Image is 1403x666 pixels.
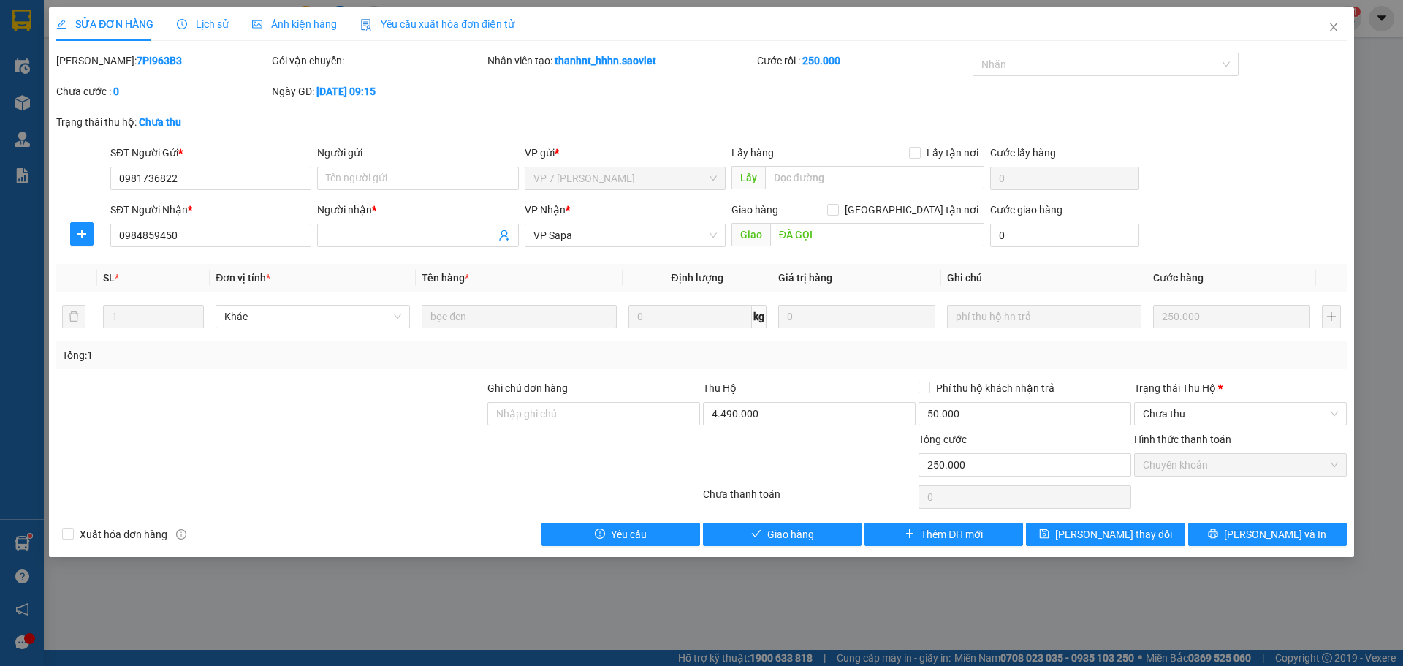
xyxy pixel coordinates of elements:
[113,86,119,97] b: 0
[360,19,372,31] img: icon
[990,204,1062,216] label: Cước giao hàng
[1153,272,1204,284] span: Cước hàng
[672,272,723,284] span: Định lượng
[110,145,311,161] div: SĐT Người Gửi
[110,202,311,218] div: SĐT Người Nhận
[272,83,484,99] div: Ngày GD:
[1153,305,1310,328] input: 0
[1328,21,1339,33] span: close
[1188,523,1347,546] button: printer[PERSON_NAME] và In
[541,523,700,546] button: exclamation-circleYêu cầu
[317,145,518,161] div: Người gửi
[137,55,182,67] b: 7PI963B3
[317,202,518,218] div: Người nhận
[422,272,469,284] span: Tên hàng
[919,434,967,445] span: Tổng cước
[757,53,970,69] div: Cước rồi :
[71,228,93,240] span: plus
[778,305,935,328] input: 0
[990,147,1056,159] label: Cước lấy hàng
[731,166,765,189] span: Lấy
[921,145,984,161] span: Lấy tận nơi
[74,526,173,542] span: Xuất hóa đơn hàng
[176,529,186,540] span: info-circle
[533,224,717,246] span: VP Sapa
[56,18,153,30] span: SỬA ĐƠN HÀNG
[941,264,1147,292] th: Ghi chú
[752,305,767,328] span: kg
[1313,7,1354,48] button: Close
[62,305,85,328] button: delete
[525,145,726,161] div: VP gửi
[525,204,566,216] span: VP Nhận
[422,305,616,328] input: VD: Bàn, Ghế
[731,223,770,246] span: Giao
[216,272,270,284] span: Đơn vị tính
[177,18,229,30] span: Lịch sử
[1143,454,1338,476] span: Chuyển khoản
[703,523,862,546] button: checkGiao hàng
[56,83,269,99] div: Chưa cước :
[272,53,484,69] div: Gói vận chuyển:
[1143,403,1338,425] span: Chưa thu
[56,114,323,130] div: Trạng thái thu hộ:
[316,86,376,97] b: [DATE] 09:15
[1055,526,1172,542] span: [PERSON_NAME] thay đổi
[103,272,115,284] span: SL
[751,529,761,540] span: check
[990,224,1139,247] input: Cước giao hàng
[731,204,778,216] span: Giao hàng
[533,167,717,189] span: VP 7 Phạm Văn Đồng
[139,116,181,128] b: Chưa thu
[839,202,984,218] span: [GEOGRAPHIC_DATA] tận nơi
[487,53,754,69] div: Nhân viên tạo:
[767,526,814,542] span: Giao hàng
[703,382,737,394] span: Thu Hộ
[252,18,337,30] span: Ảnh kiện hàng
[921,526,983,542] span: Thêm ĐH mới
[1134,380,1347,396] div: Trạng thái Thu Hộ
[70,222,94,246] button: plus
[555,55,656,67] b: thanhnt_hhhn.saoviet
[360,18,514,30] span: Yêu cầu xuất hóa đơn điện tử
[224,306,401,328] span: Khác
[62,347,541,363] div: Tổng: 1
[864,523,1023,546] button: plusThêm ĐH mới
[56,19,66,29] span: edit
[765,166,984,189] input: Dọc đường
[1134,434,1231,445] label: Hình thức thanh toán
[905,529,915,540] span: plus
[1039,529,1049,540] span: save
[56,53,269,69] div: [PERSON_NAME]:
[930,380,1060,396] span: Phí thu hộ khách nhận trả
[595,529,605,540] span: exclamation-circle
[177,19,187,29] span: clock-circle
[1026,523,1185,546] button: save[PERSON_NAME] thay đổi
[1224,526,1326,542] span: [PERSON_NAME] và In
[252,19,262,29] span: picture
[990,167,1139,190] input: Cước lấy hàng
[498,230,510,241] span: user-add
[487,402,700,425] input: Ghi chú đơn hàng
[731,147,774,159] span: Lấy hàng
[802,55,840,67] b: 250.000
[778,272,832,284] span: Giá trị hàng
[1322,305,1341,328] button: plus
[1208,529,1218,540] span: printer
[947,305,1141,328] input: Ghi Chú
[701,486,917,512] div: Chưa thanh toán
[487,382,568,394] label: Ghi chú đơn hàng
[611,526,647,542] span: Yêu cầu
[770,223,984,246] input: Dọc đường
